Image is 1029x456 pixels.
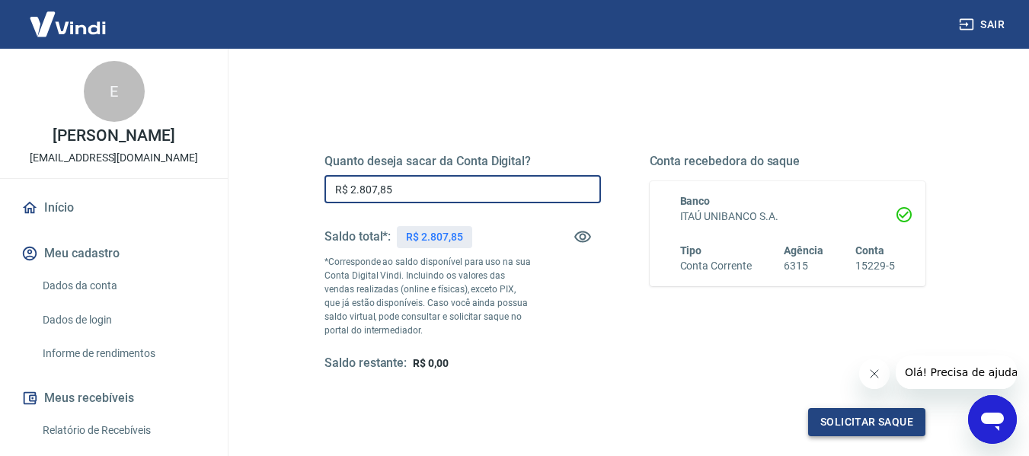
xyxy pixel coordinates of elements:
iframe: Fechar mensagem [859,359,890,389]
span: Tipo [680,244,702,257]
a: Início [18,191,209,225]
span: Olá! Precisa de ajuda? [9,11,128,23]
button: Meus recebíveis [18,381,209,415]
a: Relatório de Recebíveis [37,415,209,446]
p: [PERSON_NAME] [53,128,174,144]
img: Vindi [18,1,117,47]
iframe: Botão para abrir a janela de mensagens [968,395,1017,444]
a: Dados da conta [37,270,209,301]
p: *Corresponde ao saldo disponível para uso na sua Conta Digital Vindi. Incluindo os valores das ve... [324,255,532,337]
h5: Saldo restante: [324,356,407,371]
button: Sair [956,11,1011,39]
iframe: Mensagem da empresa [896,356,1017,389]
a: Dados de login [37,305,209,336]
h6: 15229-5 [855,258,895,274]
h5: Quanto deseja sacar da Conta Digital? [324,154,601,169]
div: E [84,61,145,122]
p: [EMAIL_ADDRESS][DOMAIN_NAME] [30,150,198,166]
h5: Conta recebedora do saque [650,154,926,169]
span: Banco [680,195,711,207]
p: R$ 2.807,85 [406,229,462,245]
h6: Conta Corrente [680,258,752,274]
span: R$ 0,00 [413,357,449,369]
h5: Saldo total*: [324,229,391,244]
span: Conta [855,244,884,257]
h6: 6315 [784,258,823,274]
h6: ITAÚ UNIBANCO S.A. [680,209,896,225]
button: Solicitar saque [808,408,925,436]
a: Informe de rendimentos [37,338,209,369]
button: Meu cadastro [18,237,209,270]
span: Agência [784,244,823,257]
